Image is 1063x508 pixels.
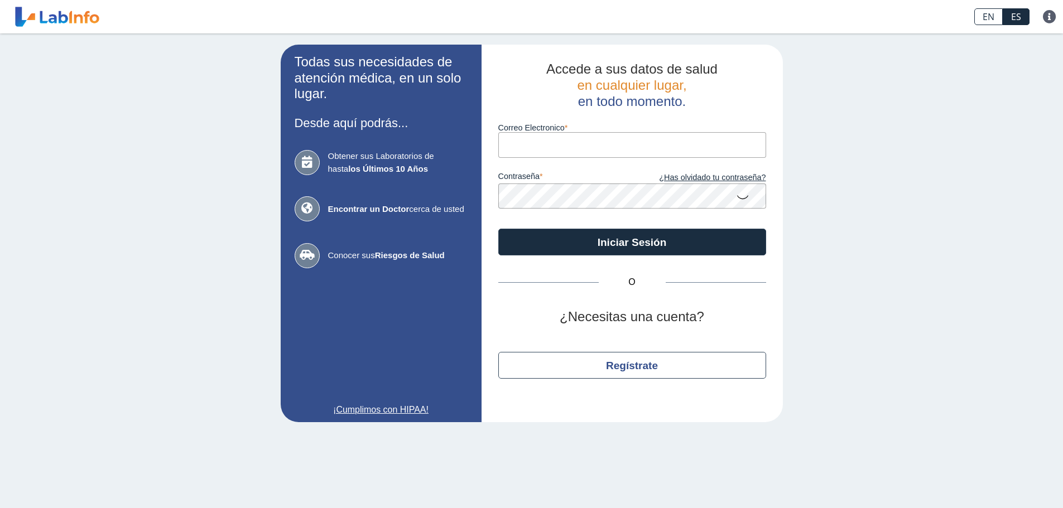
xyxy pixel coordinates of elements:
span: Conocer sus [328,249,468,262]
span: Obtener sus Laboratorios de hasta [328,150,468,175]
label: contraseña [498,172,632,184]
button: Iniciar Sesión [498,229,766,255]
button: Regístrate [498,352,766,379]
a: ES [1003,8,1030,25]
label: Correo Electronico [498,123,766,132]
span: en todo momento. [578,94,686,109]
b: Riesgos de Salud [375,250,445,260]
span: en cualquier lugar, [577,78,686,93]
span: O [599,275,666,289]
span: cerca de usted [328,203,468,216]
a: ¿Has olvidado tu contraseña? [632,172,766,184]
h3: Desde aquí podrás... [295,116,468,130]
a: ¡Cumplimos con HIPAA! [295,403,468,417]
h2: Todas sus necesidades de atención médica, en un solo lugar. [295,54,468,102]
a: EN [974,8,1003,25]
span: Accede a sus datos de salud [546,61,718,76]
h2: ¿Necesitas una cuenta? [498,309,766,325]
b: Encontrar un Doctor [328,204,410,214]
b: los Últimos 10 Años [348,164,428,173]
